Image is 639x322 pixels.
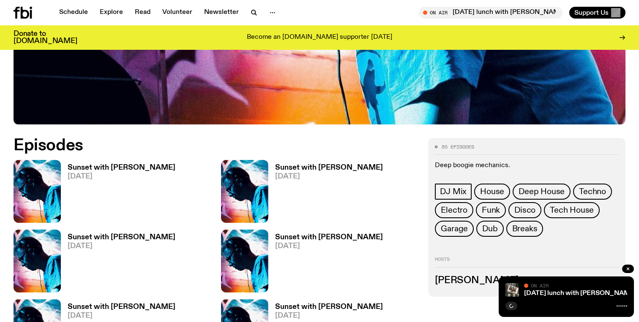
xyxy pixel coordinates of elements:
[474,184,510,200] a: House
[441,206,467,215] span: Electro
[573,184,612,200] a: Techno
[268,164,383,223] a: Sunset with [PERSON_NAME][DATE]
[221,230,268,292] img: Simon Caldwell stands side on, looking downwards. He has headphones on. Behind him is a brightly ...
[524,290,638,297] a: [DATE] lunch with [PERSON_NAME]!
[14,30,77,45] h3: Donate to [DOMAIN_NAME]
[95,7,128,19] a: Explore
[531,283,549,288] span: On Air
[569,7,625,19] button: Support Us
[157,7,197,19] a: Volunteer
[435,221,474,237] a: Garage
[275,234,383,241] h3: Sunset with [PERSON_NAME]
[435,257,619,267] h2: Hosts
[275,303,383,311] h3: Sunset with [PERSON_NAME]
[247,34,392,41] p: Become an [DOMAIN_NAME] supporter [DATE]
[482,224,497,233] span: Dub
[275,173,383,180] span: [DATE]
[14,160,61,223] img: Simon Caldwell stands side on, looking downwards. He has headphones on. Behind him is a brightly ...
[68,234,175,241] h3: Sunset with [PERSON_NAME]
[514,206,535,215] span: Disco
[68,303,175,311] h3: Sunset with [PERSON_NAME]
[68,173,175,180] span: [DATE]
[476,202,506,218] a: Funk
[435,184,472,200] a: DJ Mix
[68,312,175,319] span: [DATE]
[275,312,383,319] span: [DATE]
[440,187,467,196] span: DJ Mix
[61,164,175,223] a: Sunset with [PERSON_NAME][DATE]
[221,160,268,223] img: Simon Caldwell stands side on, looking downwards. He has headphones on. Behind him is a brightly ...
[442,145,474,149] span: 85 episodes
[435,202,473,218] a: Electro
[574,9,609,16] span: Support Us
[419,7,563,19] button: On Air[DATE] lunch with [PERSON_NAME]!
[268,234,383,292] a: Sunset with [PERSON_NAME][DATE]
[435,276,619,285] h3: [PERSON_NAME]
[14,138,418,153] h2: Episodes
[480,187,504,196] span: House
[435,162,619,170] p: Deep boogie mechanics.
[68,243,175,250] span: [DATE]
[519,187,565,196] span: Deep House
[513,184,571,200] a: Deep House
[275,164,383,171] h3: Sunset with [PERSON_NAME]
[505,283,519,297] img: A polaroid of Ella Avni in the studio on top of the mixer which is also located in the studio.
[14,230,61,292] img: Simon Caldwell stands side on, looking downwards. He has headphones on. Behind him is a brightly ...
[512,224,538,233] span: Breaks
[506,221,543,237] a: Breaks
[54,7,93,19] a: Schedule
[441,224,468,233] span: Garage
[130,7,156,19] a: Read
[544,202,600,218] a: Tech House
[275,243,383,250] span: [DATE]
[579,187,606,196] span: Techno
[61,234,175,292] a: Sunset with [PERSON_NAME][DATE]
[550,206,594,215] span: Tech House
[68,164,175,171] h3: Sunset with [PERSON_NAME]
[508,202,541,218] a: Disco
[199,7,244,19] a: Newsletter
[482,206,500,215] span: Funk
[476,221,503,237] a: Dub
